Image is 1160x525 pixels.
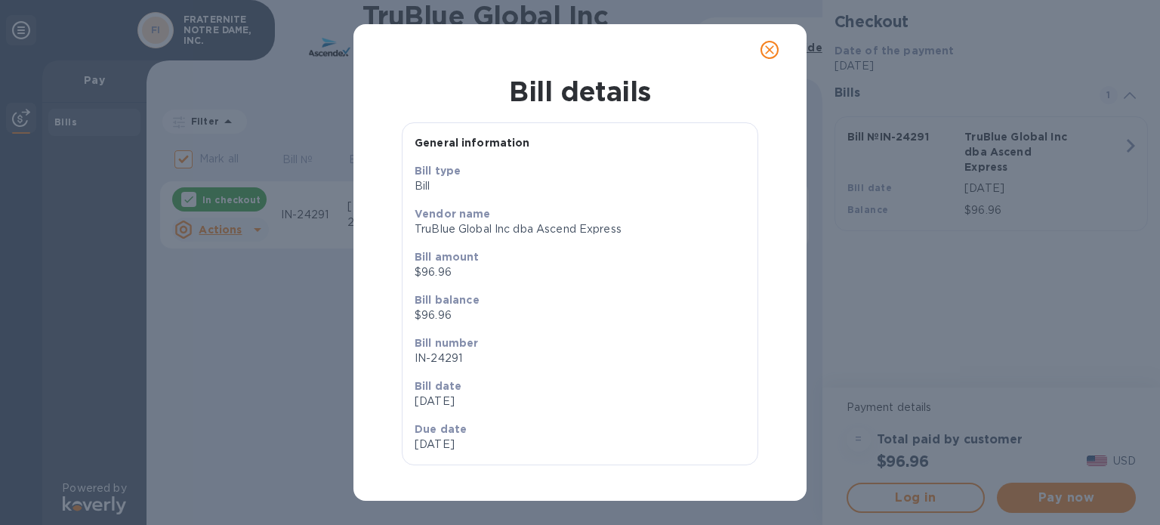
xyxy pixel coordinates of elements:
b: Due date [415,423,467,435]
b: Bill date [415,380,461,392]
p: TruBlue Global Inc dba Ascend Express [415,221,745,237]
b: Vendor name [415,208,491,220]
p: [DATE] [415,394,745,409]
p: $96.96 [415,264,745,280]
button: close [751,32,788,68]
b: General information [415,137,530,149]
p: [DATE] [415,437,574,452]
b: Bill type [415,165,461,177]
b: Bill number [415,337,479,349]
p: $96.96 [415,307,745,323]
b: Bill balance [415,294,480,306]
p: IN-24291 [415,351,745,366]
h1: Bill details [366,76,794,107]
p: Bill [415,178,745,194]
b: Bill amount [415,251,480,263]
